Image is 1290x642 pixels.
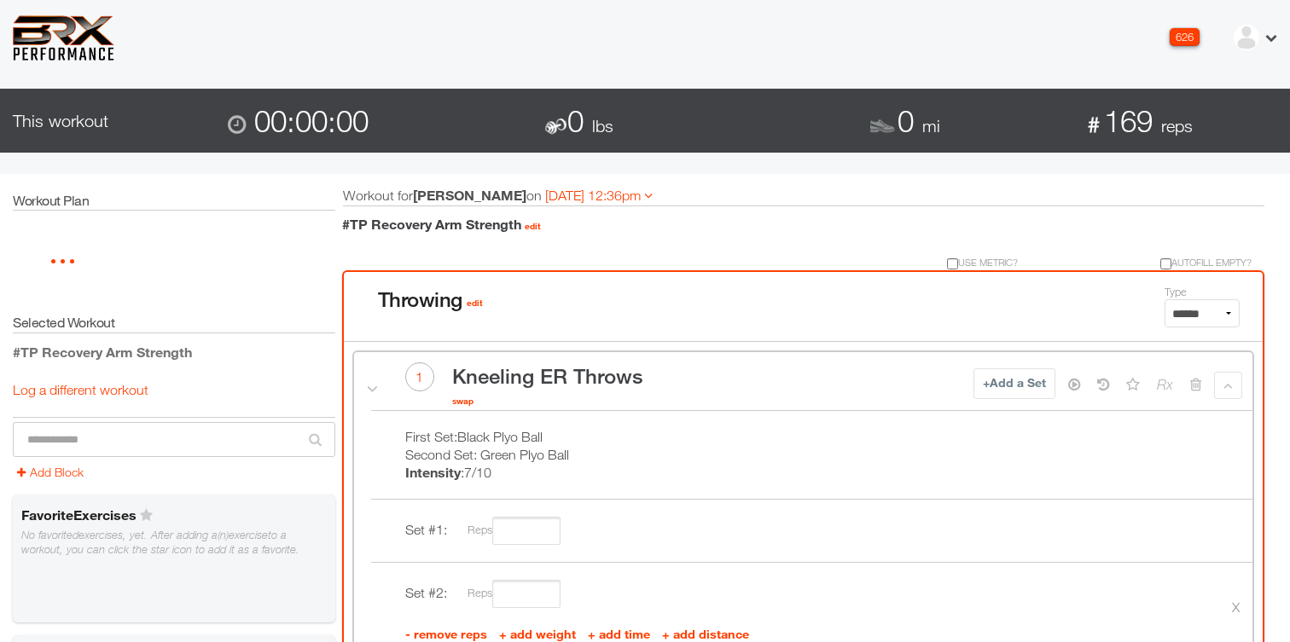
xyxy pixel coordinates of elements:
[1234,25,1259,50] img: ex-default-user.svg
[371,410,1253,498] li: First Set:Black Plyo Ball Second Set: Green Plyo Ball : 7/10
[1157,372,1173,397] i: Rx
[1075,89,1290,153] div: 169
[1088,112,1100,136] b: #
[13,15,114,61] img: 6f7da32581c89ca25d665dc3aae533e4f14fe3ef_original.svg
[1232,580,1240,636] a: X
[21,529,331,558] div: No favorited exercises , yet. After adding a(n) exercise to a workout, you can click the star ico...
[13,191,335,211] h5: Workout Plan
[13,342,335,362] div: #TP Recovery Arm Strength
[371,562,1253,625] li: Set # 2 :
[17,501,331,529] h6: Favorite Exercises
[450,580,561,608] div: Reps
[860,89,1075,153] div: 0
[343,185,1265,205] div: Workout for on
[405,464,461,480] b: Intensity
[499,627,579,641] a: + add weight
[405,627,491,641] a: - remove reps
[662,627,749,641] a: + add distance
[922,116,940,136] span: mi
[861,106,904,148] img: shoe
[538,111,573,142] img: dumbbell
[13,382,148,397] a: Log a different workout
[973,368,1055,399] a: Add a Set
[17,465,84,479] a: Add Block
[329,256,1031,270] div: Use metric?
[215,89,537,153] div: 00:00:00
[452,356,642,391] h2: Kneeling ER Throws
[545,188,653,203] a: [DATE] 12:36pm
[342,215,1252,234] h1: #TP Recovery Arm Strength
[452,392,474,409] a: swap
[983,375,990,390] b: +
[1161,116,1193,136] span: reps
[592,116,613,136] span: lbs
[525,221,541,231] a: edit
[1170,28,1200,46] div: 626
[467,294,483,311] a: edit
[405,362,434,391] div: 1
[1165,286,1240,342] div: Type
[13,313,335,333] h5: Selected Workout
[1031,256,1264,270] div: Autofill Empty?
[588,627,654,641] a: + add time
[450,517,561,545] div: Reps
[378,279,462,315] h3: Throwing
[371,499,1253,562] li: Set # 1 :
[537,89,860,153] div: 0
[413,187,526,203] b: [PERSON_NAME]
